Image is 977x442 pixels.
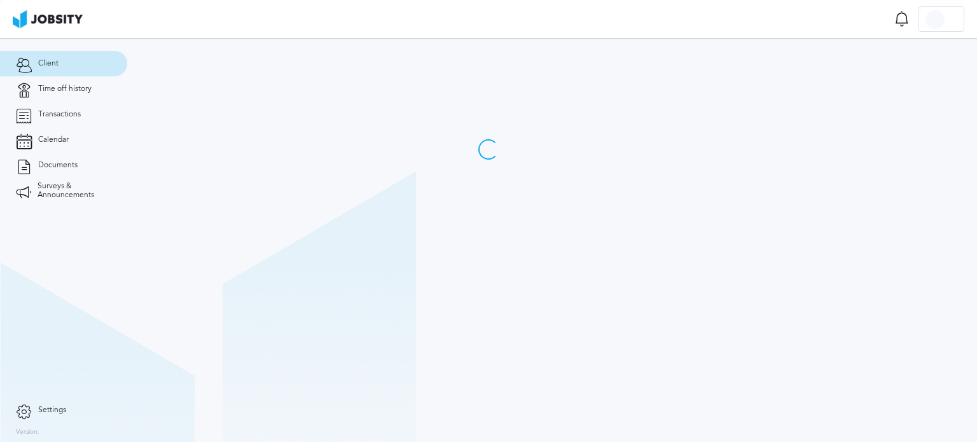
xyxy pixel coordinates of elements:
span: Surveys & Announcements [38,182,111,200]
label: Version: [16,429,39,436]
span: Calendar [38,135,69,144]
span: Documents [38,161,78,170]
span: Time off history [38,85,92,93]
span: Client [38,59,59,68]
img: ab4bad089aa723f57921c736e9817d99.png [13,10,83,28]
span: Settings [38,406,66,415]
span: Transactions [38,110,81,119]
